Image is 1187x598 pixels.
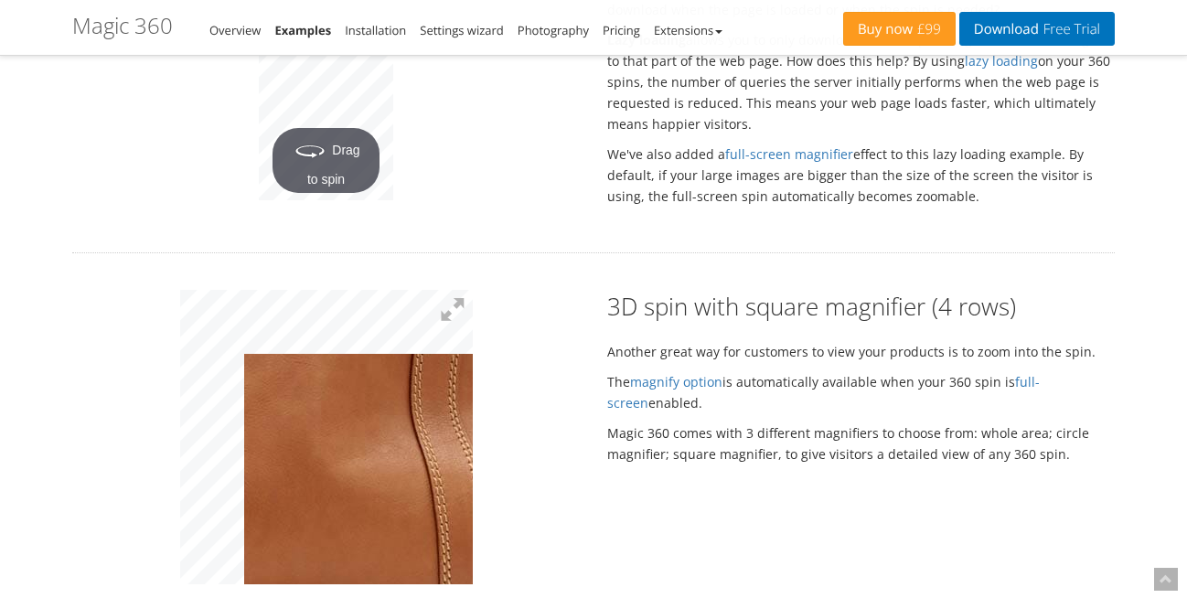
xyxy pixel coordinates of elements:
a: Extensions [654,22,722,38]
p: Another great way for customers to view your products is to zoom into the spin. [607,341,1115,362]
a: magnify option [630,373,722,390]
h2: 3D spin with square magnifier (4 rows) [607,290,1115,323]
p: allows you to only download the 360 spin images when the user gets to that part of the web page. ... [607,29,1115,134]
h1: Magic 360 [72,14,173,37]
span: Free Trial [1039,22,1100,37]
a: Examples [274,22,331,38]
a: Pricing [603,22,640,38]
a: Buy now£99 [843,12,956,46]
a: Installation [345,22,406,38]
a: lazy loading [965,52,1038,69]
a: full-screen magnifier [725,145,853,163]
a: Overview [209,22,261,38]
span: £99 [913,22,941,37]
p: Magic 360 comes with 3 different magnifiers to choose from: whole area; circle magnifier; square ... [607,422,1115,465]
a: DownloadFree Trial [959,12,1115,46]
a: Photography [518,22,589,38]
a: Settings wizard [420,22,504,38]
p: The is automatically available when your 360 spin is enabled. [607,371,1115,413]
